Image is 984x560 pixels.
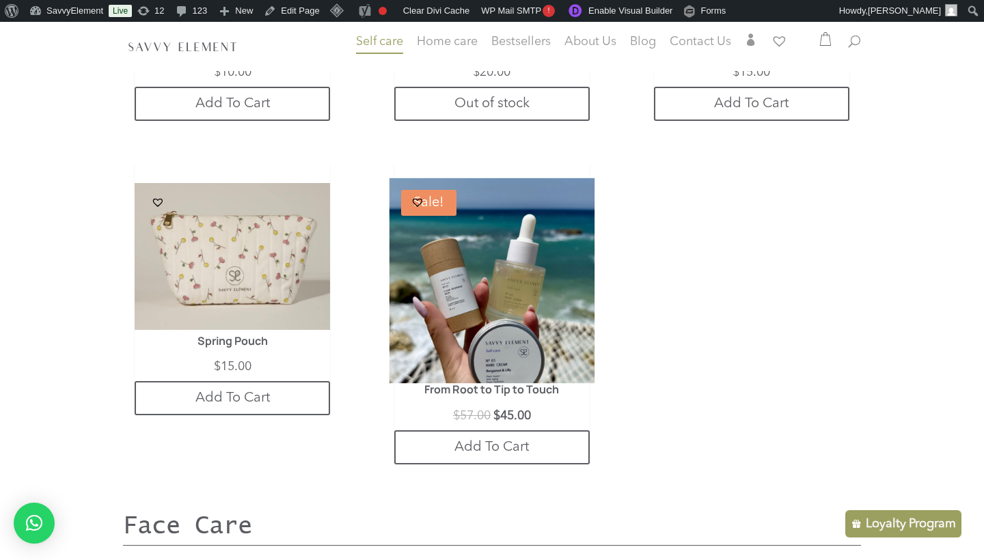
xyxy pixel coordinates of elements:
span: $ [214,361,221,373]
a: Self care [356,37,403,64]
h2: Face Care [123,512,861,545]
a: Add to cart: “From Root to Tip to Touch” [394,430,590,464]
span: About Us [564,36,616,48]
span: $ [733,66,739,79]
a: Add to cart: “Spring Pouch” [135,381,330,415]
span:  [745,33,757,46]
span: Bestsellers [491,36,551,48]
img: SavvyElement [126,39,239,53]
img: Spring Pouch – a soft, floral pouch for your self-care essentials [135,183,330,330]
a: Add to cart: “Hand cream” [135,87,330,121]
img: From Root to Tip to Touch [389,178,595,384]
bdi: 57.00 [453,410,491,422]
a: Home care [417,37,478,64]
div: Focus keyphrase not set [379,7,387,15]
span: $ [473,66,480,79]
span: $ [453,410,460,422]
h1: Spring Pouch [154,335,311,354]
bdi: 20.00 [473,66,510,79]
span: Blog [630,36,656,48]
span: [PERSON_NAME] [868,5,941,16]
span: Sale! [401,190,456,216]
a: Contact Us [670,37,731,51]
bdi: 15.00 [214,361,251,373]
a: About Us [564,37,616,51]
bdi: 15.00 [733,66,770,79]
span: Self care [356,36,403,48]
span: Contact Us [670,36,731,48]
a: Bestsellers [491,37,551,51]
span: $ [493,410,500,422]
span: Home care [417,36,478,48]
p: Loyalty Program [866,516,956,532]
span: ! [543,5,555,17]
bdi: 45.00 [493,410,531,422]
bdi: 10.00 [214,66,251,79]
a: Live [109,5,132,17]
h1: From Root to Tip to Touch [413,384,570,403]
a: Add to cart: “Clean Deodorant Balm” [654,87,849,121]
a: Sale! [394,183,590,378]
span: $ [214,66,221,79]
a:  [745,33,757,51]
a: Out of stock [394,87,590,121]
a: Blog [630,37,656,51]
